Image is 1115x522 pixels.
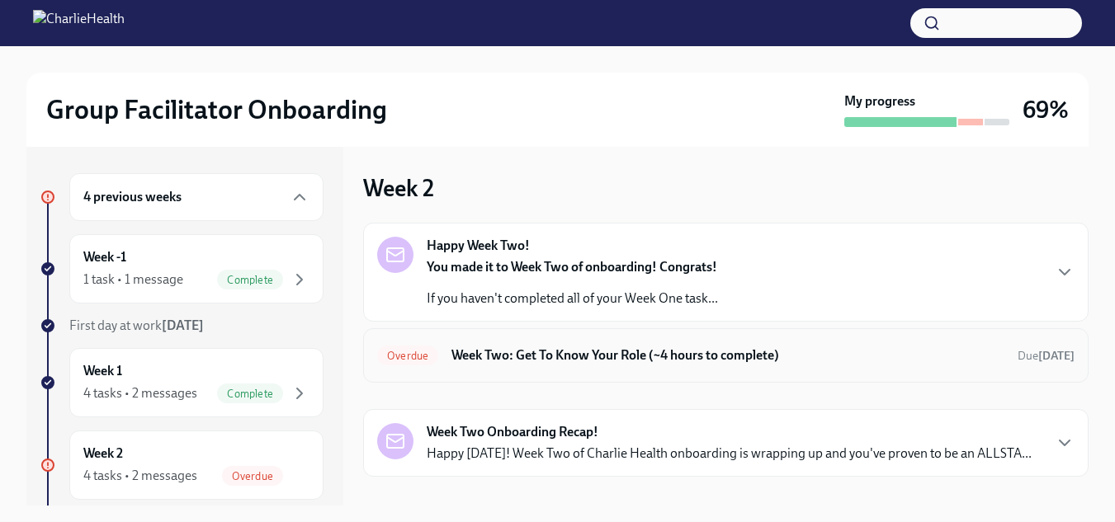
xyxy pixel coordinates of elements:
[1038,349,1075,363] strong: [DATE]
[69,173,324,221] div: 4 previous weeks
[83,270,183,289] div: 1 task • 1 message
[83,362,122,380] h6: Week 1
[217,388,283,400] span: Complete
[83,188,182,206] h6: 4 previous weeks
[40,430,324,500] a: Week 24 tasks • 2 messagesOverdue
[1018,348,1075,364] span: September 16th, 2025 10:00
[83,384,197,402] div: 4 tasks • 2 messages
[83,444,123,463] h6: Week 2
[427,289,718,308] p: If you haven't completed all of your Week One task...
[222,470,283,482] span: Overdue
[377,350,438,362] span: Overdue
[46,93,387,126] h2: Group Facilitator Onboarding
[83,248,126,266] h6: Week -1
[427,423,598,441] strong: Week Two Onboarding Recap!
[1023,95,1069,125] h3: 69%
[427,237,530,255] strong: Happy Week Two!
[83,467,197,485] div: 4 tasks • 2 messages
[162,317,204,333] strong: [DATE]
[427,259,717,275] strong: You made it to Week Two of onboarding! Congrats!
[844,92,915,111] strong: My progress
[427,444,1032,463] p: Happy [DATE]! Week Two of Charlie Health onboarding is wrapping up and you've proven to be an ALL...
[40,348,324,417] a: Week 14 tasks • 2 messagesComplete
[217,274,283,286] span: Complete
[40,317,324,335] a: First day at work[DATE]
[69,317,204,333] span: First day at work
[40,234,324,303] a: Week -11 task • 1 messageComplete
[1018,349,1075,363] span: Due
[377,342,1075,369] a: OverdueWeek Two: Get To Know Your Role (~4 hours to complete)Due[DATE]
[451,346,1004,364] h6: Week Two: Get To Know Your Role (~4 hours to complete)
[33,10,125,36] img: CharlieHealth
[363,173,434,203] h3: Week 2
